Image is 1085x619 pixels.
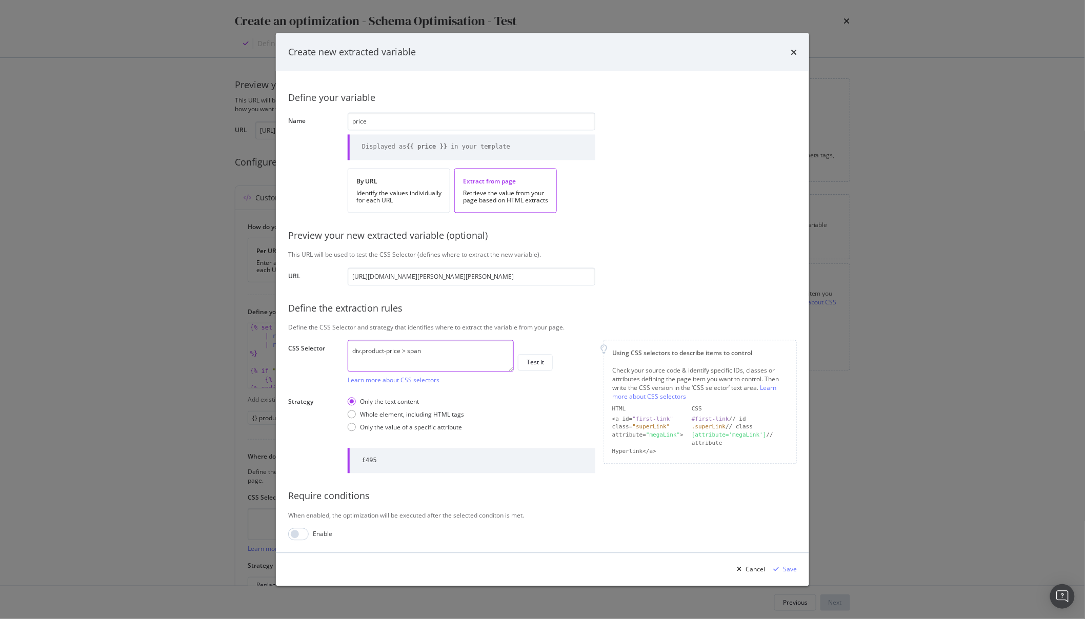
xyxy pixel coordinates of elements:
[288,91,797,105] div: Define your variable
[288,302,797,315] div: Define the extraction rules
[733,561,765,577] button: Cancel
[348,267,595,285] input: https://www.example.com
[288,229,797,242] div: Preview your new extracted variable (optional)
[463,177,548,185] div: Extract from page
[463,190,548,204] div: Retrieve the value from your page based on HTML extracts
[692,416,729,422] div: #first-link
[356,177,441,185] div: By URL
[348,340,514,372] textarea: div.product-price > span
[288,117,339,157] label: Name
[362,143,510,152] div: Displayed as in your template
[692,405,788,414] div: CSS
[288,397,339,433] label: Strategy
[360,410,464,419] div: Whole element, including HTML tags
[276,33,809,586] div: modal
[288,511,797,520] div: When enabled, the optimization will be executed after the selected conditon is met.
[288,490,797,503] div: Require conditions
[633,424,670,430] div: "superLink"
[692,423,788,431] div: // class
[746,565,765,574] div: Cancel
[692,424,726,430] div: .superLink
[1050,584,1075,609] div: Open Intercom Messenger
[612,415,684,423] div: <a id=
[348,410,464,419] div: Whole element, including HTML tags
[348,423,464,431] div: Only the value of a specific attribute
[527,358,544,367] div: Test it
[692,432,767,439] div: [attribute='megaLink']
[348,397,464,406] div: Only the text content
[612,423,684,431] div: class=
[407,143,447,151] b: {{ price }}
[692,431,788,447] div: // attribute
[288,46,416,59] div: Create new extracted variable
[288,272,339,283] label: URL
[313,530,332,539] div: Enable
[769,561,797,577] button: Save
[288,251,797,259] div: This URL will be used to test the CSS Selector (defines where to extract the new variable).
[360,397,419,406] div: Only the text content
[360,423,462,431] div: Only the value of a specific attribute
[612,383,776,401] a: Learn more about CSS selectors
[612,405,684,414] div: HTML
[612,447,684,456] div: Hyperlink</a>
[518,354,553,370] button: Test it
[646,432,680,439] div: "megaLink"
[612,366,788,401] div: Check your source code & identify specific IDs, classes or attributes defining the page item you ...
[348,376,439,385] a: Learn more about CSS selectors
[362,456,377,465] div: £495
[288,344,339,382] label: CSS Selector
[633,416,673,422] div: "first-link"
[288,323,797,332] div: Define the CSS Selector and strategy that identifies where to extract the variable from your page.
[791,46,797,59] div: times
[356,190,441,204] div: Identify the values individually for each URL
[612,349,788,358] div: Using CSS selectors to describe items to control
[612,431,684,447] div: attribute= >
[783,565,797,574] div: Save
[692,415,788,423] div: // id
